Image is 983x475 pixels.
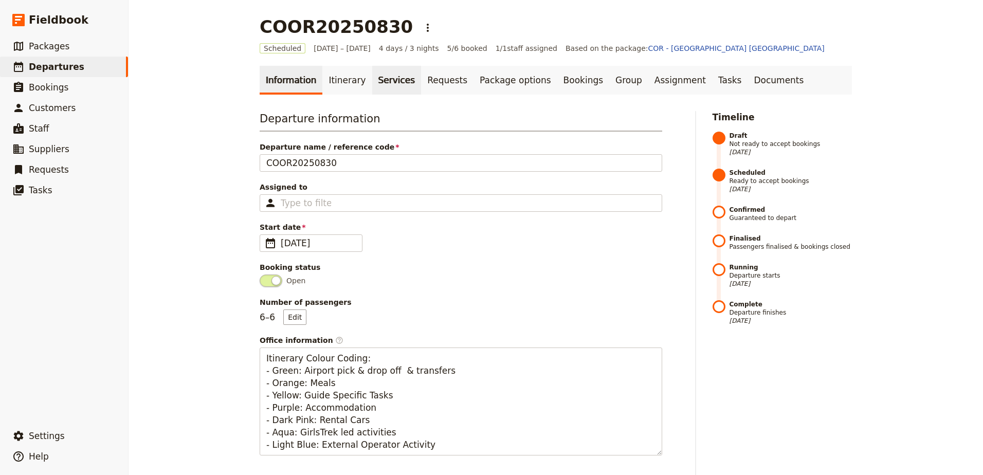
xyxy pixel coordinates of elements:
[260,66,322,95] a: Information
[730,263,852,288] span: Departure starts
[29,41,69,51] span: Packages
[447,43,487,53] span: 5/6 booked
[730,234,852,251] span: Passengers finalised & bookings closed
[29,103,76,113] span: Customers
[286,276,305,286] span: Open
[29,431,65,441] span: Settings
[29,12,88,28] span: Fieldbook
[730,206,852,214] strong: Confirmed
[730,317,852,325] span: [DATE]
[29,62,84,72] span: Departures
[712,66,748,95] a: Tasks
[29,123,49,134] span: Staff
[281,197,331,209] input: Assigned to
[29,165,69,175] span: Requests
[730,169,852,177] strong: Scheduled
[29,144,69,154] span: Suppliers
[260,16,413,37] h1: COOR20250830
[260,43,305,53] span: Scheduled
[730,300,852,308] strong: Complete
[264,237,277,249] span: ​
[730,280,852,288] span: [DATE]
[730,148,852,156] span: [DATE]
[730,263,852,271] strong: Running
[421,66,474,95] a: Requests
[730,132,852,156] span: Not ready to accept bookings
[260,262,662,272] div: Booking status
[260,142,662,152] span: Departure name / reference code
[730,185,852,193] span: [DATE]
[566,43,825,53] span: Based on the package:
[730,206,852,222] span: Guaranteed to depart
[648,44,825,52] a: COR - [GEOGRAPHIC_DATA] [GEOGRAPHIC_DATA]
[609,66,648,95] a: Group
[379,43,439,53] span: 4 days / 3 nights
[730,300,852,325] span: Departure finishes
[335,336,343,344] span: ​
[322,66,372,95] a: Itinerary
[557,66,609,95] a: Bookings
[29,185,52,195] span: Tasks
[372,66,422,95] a: Services
[283,309,306,325] button: Number of passengers6–6
[730,234,852,243] strong: Finalised
[260,222,662,232] span: Start date
[713,111,852,123] h2: Timeline
[474,66,557,95] a: Package options
[496,43,557,53] span: 1 / 1 staff assigned
[260,309,306,325] p: 6 – 6
[730,169,852,193] span: Ready to accept bookings
[260,182,662,192] span: Assigned to
[648,66,712,95] a: Assignment
[281,237,356,249] span: [DATE]
[314,43,371,53] span: [DATE] – [DATE]
[29,82,68,93] span: Bookings
[260,335,662,345] span: Office information
[419,19,436,36] button: Actions
[29,451,49,462] span: Help
[260,297,662,307] span: Number of passengers
[748,66,810,95] a: Documents
[730,132,852,140] strong: Draft
[260,111,662,132] h3: Departure information
[260,348,662,455] textarea: Office information​
[260,154,662,172] input: Departure name / reference code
